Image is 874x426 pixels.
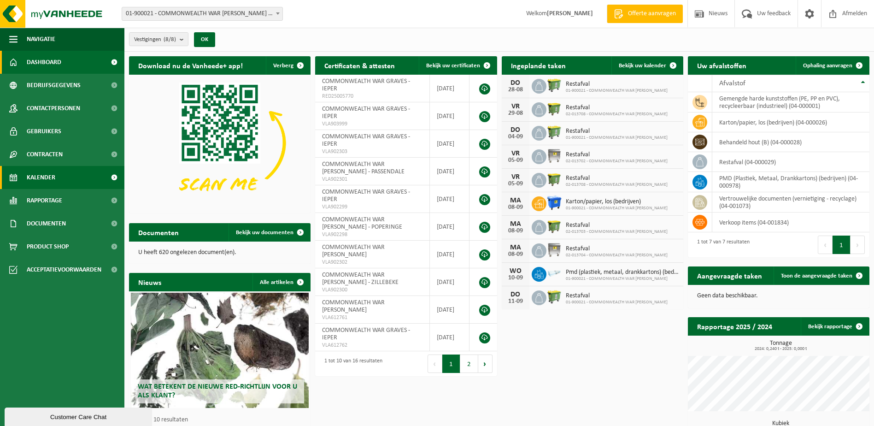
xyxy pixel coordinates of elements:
[566,159,668,164] span: 02-013702 - COMMONWEALTH WAR [PERSON_NAME]
[506,204,525,211] div: 08-09
[322,327,410,341] span: COMMONWEALTH WAR GRAVES - IEPER
[506,173,525,181] div: VR
[419,56,496,75] a: Bekijk uw certificaten
[322,259,422,266] span: VLA902302
[851,236,865,254] button: Next
[129,223,188,241] h2: Documenten
[460,355,478,373] button: 2
[322,161,405,175] span: COMMONWEALTH WAR [PERSON_NAME] - PASSENDALE
[129,56,252,74] h2: Download nu de Vanheede+ app!
[430,324,469,351] td: [DATE]
[546,219,562,234] img: WB-1100-HPE-GN-51
[712,213,869,232] td: verkoop items (04-001834)
[712,112,869,132] td: karton/papier, los (bedrijven) (04-000026)
[506,150,525,157] div: VR
[547,10,593,17] strong: [PERSON_NAME]
[236,230,293,236] span: Bekijk uw documenten
[322,299,385,314] span: COMMONWEALTH WAR [PERSON_NAME]
[506,298,525,305] div: 11-09
[546,195,562,211] img: WB-1100-HPE-BE-01
[430,158,469,185] td: [DATE]
[506,197,525,204] div: MA
[27,258,101,281] span: Acceptatievoorwaarden
[719,80,745,87] span: Afvalstof
[546,266,562,281] img: LP-SK-00120-HPE-11
[566,135,668,141] span: 01-900021 - COMMONWEALTH WAR [PERSON_NAME]
[619,63,666,69] span: Bekijk uw kalender
[712,172,869,192] td: PMD (Plastiek, Metaal, Drankkartons) (bedrijven) (04-000978)
[688,266,771,284] h2: Aangevraagde taken
[430,75,469,102] td: [DATE]
[566,206,668,211] span: 01-900021 - COMMONWEALTH WAR [PERSON_NAME]
[566,112,668,117] span: 02-013708 - COMMONWEALTH WAR [PERSON_NAME]
[566,88,668,94] span: 01-900021 - COMMONWEALTH WAR [PERSON_NAME]
[566,292,668,300] span: Restafval
[506,220,525,228] div: MA
[273,63,293,69] span: Verberg
[27,51,61,74] span: Dashboard
[27,235,69,258] span: Product Shop
[626,9,678,18] span: Offerte aanvragen
[430,185,469,213] td: [DATE]
[430,268,469,296] td: [DATE]
[712,132,869,152] td: behandeld hout (B) (04-000028)
[566,128,668,135] span: Restafval
[566,276,679,282] span: 01-900021 - COMMONWEALTH WAR [PERSON_NAME]
[566,81,668,88] span: Restafval
[322,176,422,183] span: VLA902301
[122,7,282,20] span: 01-900021 - COMMONWEALTH WAR GRAVES - IEPER
[322,286,422,294] span: VLA902300
[566,222,668,229] span: Restafval
[506,87,525,93] div: 28-08
[506,228,525,234] div: 08-09
[506,126,525,134] div: DO
[566,198,668,206] span: Karton/papier, los (bedrijven)
[712,152,869,172] td: restafval (04-000029)
[129,32,188,46] button: Vestigingen(8/8)
[712,92,869,112] td: gemengde harde kunststoffen (PE, PP en PVC), recycleerbaar (industrieel) (04-000001)
[546,124,562,140] img: WB-0660-HPE-GN-50
[506,251,525,258] div: 08-09
[818,236,833,254] button: Previous
[430,296,469,324] td: [DATE]
[611,56,682,75] a: Bekijk uw kalender
[322,120,422,128] span: VLA903999
[27,120,61,143] span: Gebruikers
[566,253,668,258] span: 02-013704 - COMMONWEALTH WAR [PERSON_NAME]
[833,236,851,254] button: 1
[478,355,493,373] button: Next
[566,182,668,188] span: 02-013708 - COMMONWEALTH WAR [PERSON_NAME]
[506,275,525,281] div: 10-09
[781,273,852,279] span: Toon de aangevraagde taken
[194,32,215,47] button: OK
[506,110,525,117] div: 29-08
[430,213,469,241] td: [DATE]
[134,33,176,47] span: Vestigingen
[266,56,310,75] button: Verberg
[322,272,399,286] span: COMMONWEALTH WAR [PERSON_NAME] - ZILLEBEKE
[27,166,55,189] span: Kalender
[27,143,63,166] span: Contracten
[322,244,385,258] span: COMMONWEALTH WAR [PERSON_NAME]
[796,56,868,75] a: Ophaling aanvragen
[315,56,404,74] h2: Certificaten & attesten
[131,293,309,408] a: Wat betekent de nieuwe RED-richtlijn voor u als klant?
[801,317,868,336] a: Bekijk rapportage
[322,314,422,321] span: VLA612761
[502,56,575,74] h2: Ingeplande taken
[322,148,422,155] span: VLA902303
[688,56,756,74] h2: Uw afvalstoffen
[322,93,422,100] span: RED25005770
[138,249,301,256] p: U heeft 620 ongelezen document(en).
[506,157,525,164] div: 05-09
[229,223,310,242] a: Bekijk uw documenten
[442,355,460,373] button: 1
[322,78,410,92] span: COMMONWEALTH WAR GRAVES - IEPER
[322,189,410,203] span: COMMONWEALTH WAR GRAVES - IEPER
[27,212,66,235] span: Documenten
[129,75,311,211] img: Download de VHEPlus App
[506,267,525,275] div: WO
[252,273,310,291] a: Alle artikelen
[546,148,562,164] img: WB-1100-GAL-GY-02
